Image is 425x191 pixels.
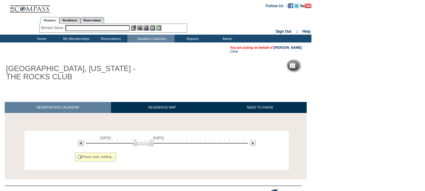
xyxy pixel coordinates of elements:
[298,64,346,68] h5: Reservation Calendar
[266,3,288,8] td: Follow Us ::
[294,3,299,7] a: Follow us on Twitter
[5,102,111,113] a: RESERVATION CALENDAR
[137,25,143,31] img: View
[78,140,84,146] img: Previous
[150,25,155,31] img: Reservations
[302,29,310,34] a: Help
[153,136,164,140] span: [DATE]
[40,17,59,24] a: Members
[209,35,244,42] td: Admin
[131,25,136,31] img: b_edit.gif
[213,102,307,113] a: NEED TO KNOW
[300,3,311,7] a: Subscribe to our YouTube Channel
[59,17,81,24] a: Residences
[250,140,256,146] img: Next
[230,49,238,53] a: Clear
[75,153,116,161] div: Please wait, loading...
[156,25,161,31] img: b_calculator.gif
[58,35,93,42] td: My Memberships
[127,35,175,42] td: Vacation Collection
[100,136,111,140] span: [DATE]
[5,63,146,82] h1: [GEOGRAPHIC_DATA], [US_STATE] - THE ROCKS CLUB
[24,35,58,42] td: Home
[296,29,298,34] span: ::
[143,25,149,31] img: Impersonate
[230,46,302,49] span: You are acting on behalf of:
[274,46,302,49] a: [PERSON_NAME]
[175,35,209,42] td: Reports
[111,102,214,113] a: RESIDENCE MAP
[276,29,291,34] a: Sign Out
[93,35,127,42] td: Reservations
[81,17,104,24] a: Reservations
[77,154,82,160] img: spinner2.gif
[288,3,293,8] img: Become our fan on Facebook
[300,3,311,8] img: Subscribe to our YouTube Channel
[288,3,293,7] a: Become our fan on Facebook
[41,25,65,31] div: Member Name:
[294,3,299,8] img: Follow us on Twitter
